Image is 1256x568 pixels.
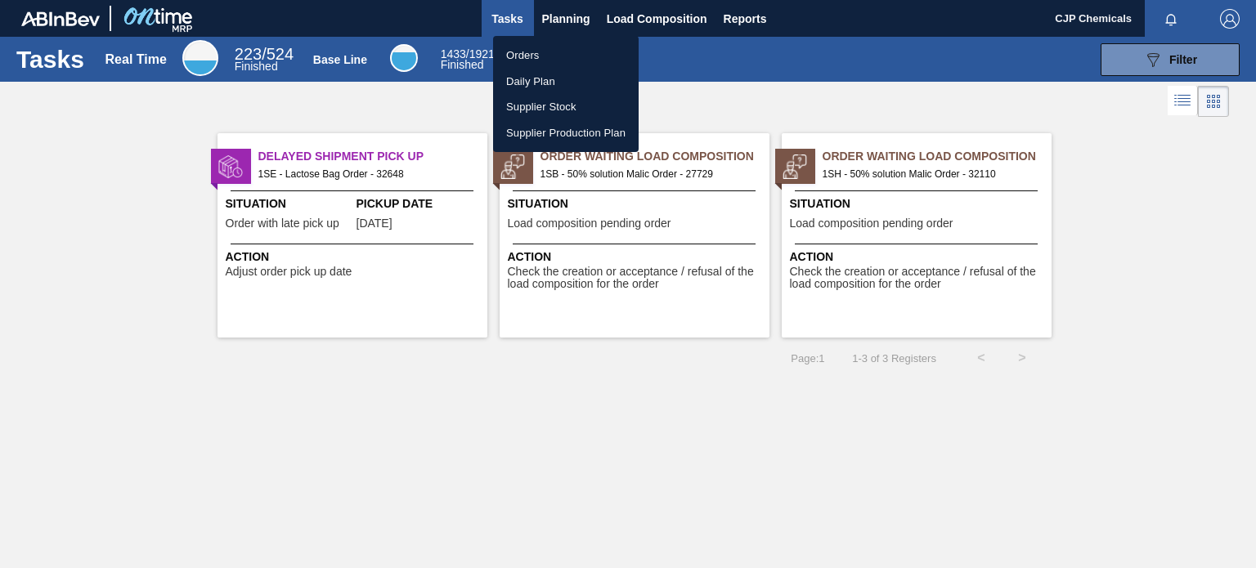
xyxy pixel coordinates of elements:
[493,42,639,69] a: Orders
[493,69,639,95] a: Daily Plan
[493,94,639,120] a: Supplier Stock
[493,120,639,146] a: Supplier Production Plan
